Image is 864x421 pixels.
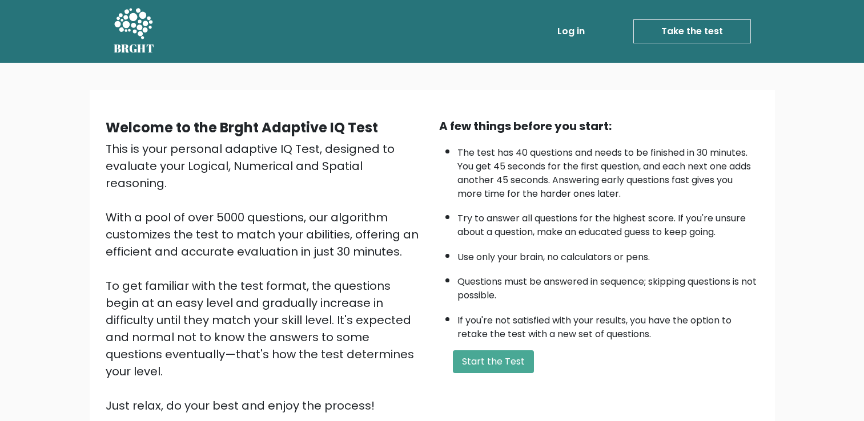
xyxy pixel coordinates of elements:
button: Start the Test [453,350,534,373]
li: Use only your brain, no calculators or pens. [457,245,759,264]
li: Questions must be answered in sequence; skipping questions is not possible. [457,269,759,302]
a: BRGHT [114,5,155,58]
li: If you're not satisfied with your results, you have the option to retake the test with a new set ... [457,308,759,341]
b: Welcome to the Brght Adaptive IQ Test [106,118,378,137]
div: This is your personal adaptive IQ Test, designed to evaluate your Logical, Numerical and Spatial ... [106,140,425,414]
li: Try to answer all questions for the highest score. If you're unsure about a question, make an edu... [457,206,759,239]
a: Take the test [633,19,751,43]
a: Log in [553,20,589,43]
h5: BRGHT [114,42,155,55]
div: A few things before you start: [439,118,759,135]
li: The test has 40 questions and needs to be finished in 30 minutes. You get 45 seconds for the firs... [457,140,759,201]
